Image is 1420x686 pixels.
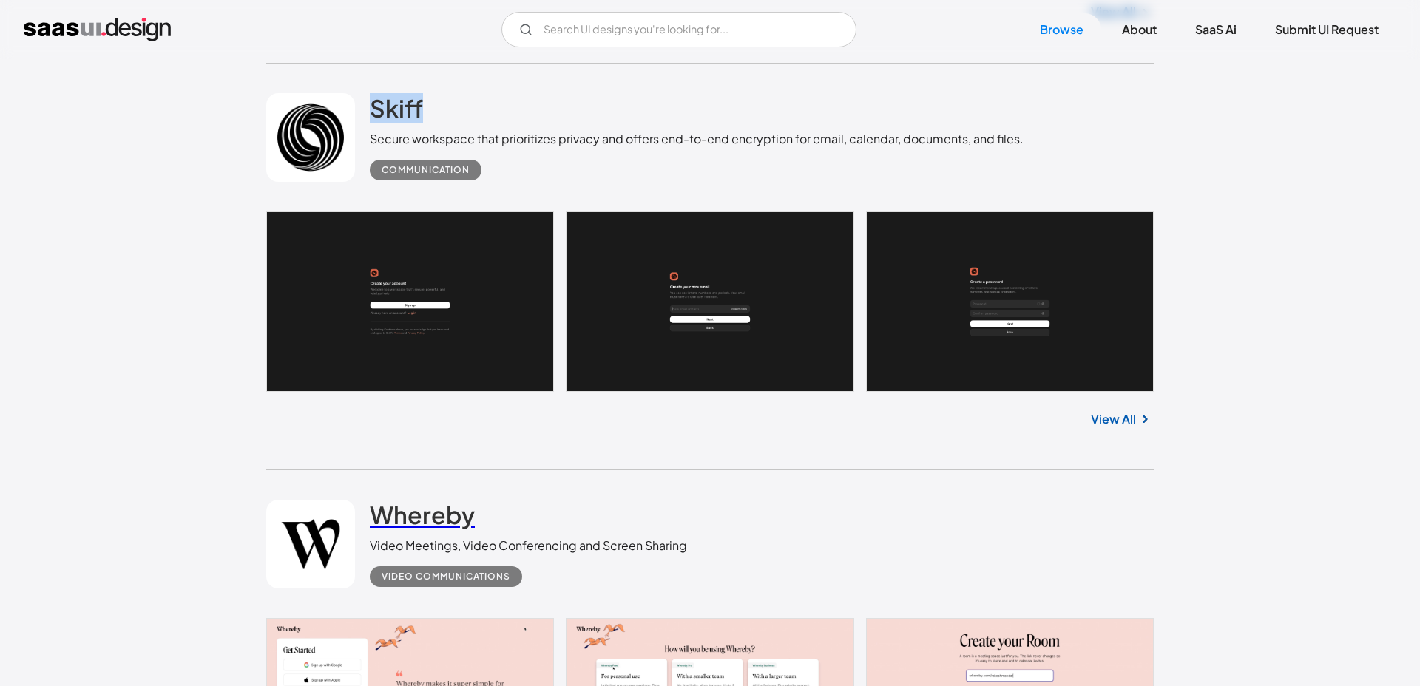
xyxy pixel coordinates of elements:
[382,568,510,585] div: Video Communications
[501,12,856,47] input: Search UI designs you're looking for...
[370,500,475,529] h2: Whereby
[370,500,475,537] a: Whereby
[501,12,856,47] form: Email Form
[382,161,470,179] div: Communication
[370,537,687,554] div: Video Meetings, Video Conferencing and Screen Sharing
[370,93,423,130] a: Skiff
[370,130,1024,148] div: Secure workspace that prioritizes privacy and offers end-to-end encryption for email, calendar, d...
[1091,410,1136,428] a: View All
[1104,13,1174,46] a: About
[1177,13,1254,46] a: SaaS Ai
[1022,13,1101,46] a: Browse
[1257,13,1396,46] a: Submit UI Request
[370,93,423,123] h2: Skiff
[24,18,171,41] a: home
